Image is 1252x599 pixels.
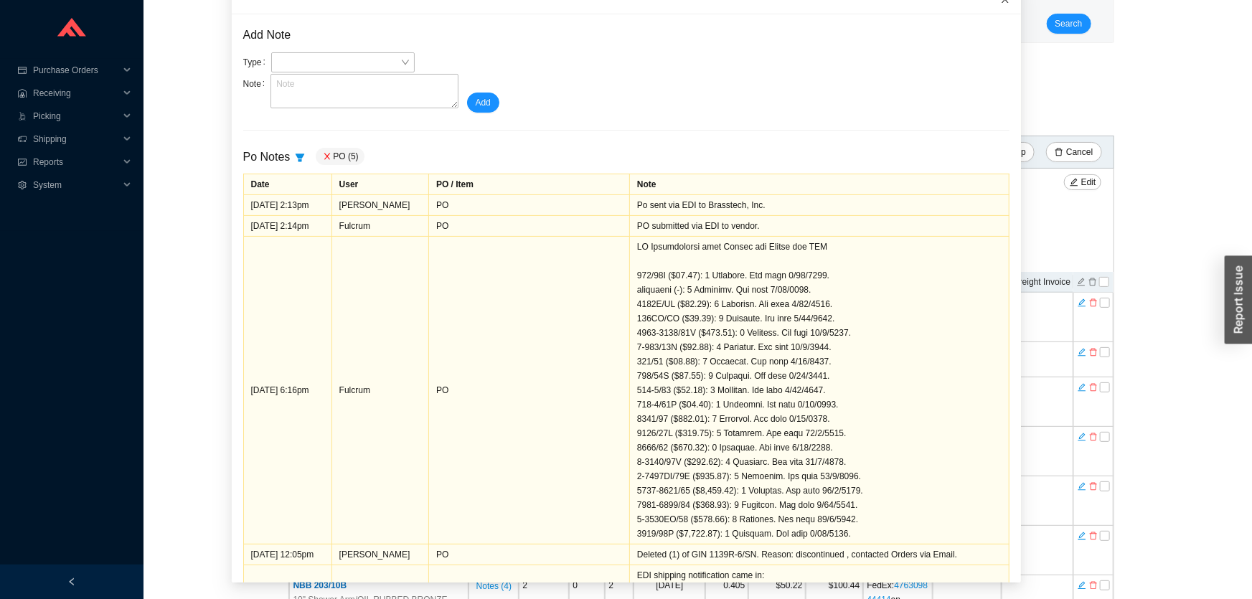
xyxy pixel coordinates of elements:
[243,544,331,565] td: [DATE] 12:05pm
[1078,382,1086,392] span: edit
[1088,275,1098,286] button: delete
[17,181,27,189] span: setting
[1077,346,1087,356] button: edit
[1078,580,1086,590] span: edit
[1064,174,1102,190] button: editEdit
[1088,381,1098,391] button: delete
[1088,480,1098,490] button: delete
[1088,346,1098,356] button: delete
[1002,272,1073,293] th: Freight Invoice
[1078,531,1086,541] span: edit
[1055,16,1083,31] span: Search
[1089,347,1098,357] span: delete
[331,194,428,215] td: [PERSON_NAME]
[1077,381,1087,391] button: edit
[476,95,491,110] span: Add
[1047,14,1091,34] button: Search
[331,236,428,544] td: Fulcrum
[1076,275,1086,286] button: edit
[243,174,331,194] td: Date
[476,578,512,588] button: Notes (4)
[428,194,629,215] td: PO
[321,151,333,162] button: close
[1077,579,1087,589] button: edit
[331,544,428,565] td: [PERSON_NAME]
[476,579,512,593] span: Notes ( 4 )
[33,82,119,105] span: Receiving
[1088,529,1098,539] button: delete
[33,151,119,174] span: Reports
[67,577,76,586] span: left
[1066,145,1093,159] span: Cancel
[1046,142,1101,162] button: deleteCancel
[33,128,119,151] span: Shipping
[428,215,629,236] td: PO
[290,148,310,168] button: filter
[637,240,1002,541] div: LO Ipsumdolorsi amet Consec adi Elitse doe TEM 972/98I ($07.47): 1 Utlabore. Etd magn 0/98/7299. ...
[331,215,428,236] td: Fulcrum
[1089,432,1098,442] span: delete
[1089,382,1098,392] span: delete
[331,174,428,194] td: User
[1078,298,1086,308] span: edit
[1089,580,1098,590] span: delete
[291,153,309,163] span: filter
[243,236,331,544] td: [DATE] 6:16pm
[1055,148,1063,158] span: delete
[1077,296,1087,306] button: edit
[33,174,119,197] span: System
[17,66,27,75] span: credit-card
[1089,481,1098,491] span: delete
[1077,430,1087,440] button: edit
[428,174,629,194] td: PO / Item
[1077,480,1087,490] button: edit
[1089,298,1098,308] span: delete
[316,148,364,165] div: PO (5)
[629,174,1009,194] td: Note
[1078,347,1086,357] span: edit
[637,547,1002,562] div: Deleted (1) of GIN 1139R-6/SN. Reason: discontinued , contacted Orders via Email.
[243,52,271,72] label: Type
[637,198,1002,212] div: Po sent via EDI to Brasstech, Inc.
[1078,432,1086,442] span: edit
[33,105,119,128] span: Picking
[1081,175,1096,189] span: Edit
[243,74,271,94] label: Note
[322,152,332,161] span: close
[243,215,331,236] td: [DATE] 2:14pm
[1088,296,1098,306] button: delete
[1078,481,1086,491] span: edit
[243,26,1009,45] div: Add Note
[428,544,629,565] td: PO
[467,93,499,113] button: Add
[1088,430,1098,440] button: delete
[1077,529,1087,539] button: edit
[428,236,629,544] td: PO
[1088,579,1098,589] button: delete
[293,580,347,590] span: NBB 203/10B
[243,148,311,168] div: Po Notes
[637,219,1002,233] div: PO submitted via EDI to vendor.
[17,158,27,166] span: fund
[1089,531,1098,541] span: delete
[1070,178,1078,188] span: edit
[33,59,119,82] span: Purchase Orders
[243,194,331,215] td: [DATE] 2:13pm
